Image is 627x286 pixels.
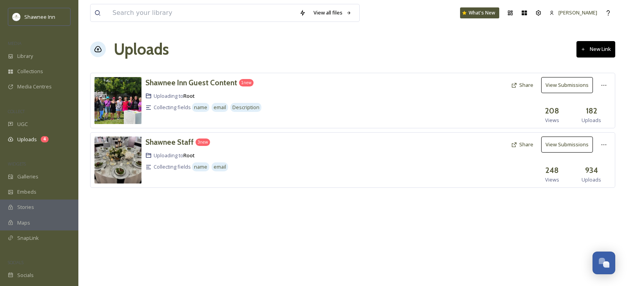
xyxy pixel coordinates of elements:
span: Library [17,52,33,60]
span: Socials [17,272,34,279]
div: 3 new [196,139,210,146]
span: MEDIA [8,40,22,46]
img: shawnee-300x300.jpg [13,13,20,21]
button: Open Chat [593,252,615,274]
img: 32025b5c-b860-4e8c-aba4-dc9fc5f82387.jpg [94,77,141,124]
a: View Submissions [541,137,597,153]
span: name [194,104,207,111]
span: Uploading to [154,152,195,159]
span: WIDGETS [8,161,26,167]
div: 1 new [239,79,254,86]
a: Shawnee Staff [145,137,194,148]
button: View Submissions [541,77,593,93]
span: Shawnee Inn [24,13,55,20]
a: Root [183,152,195,159]
a: [PERSON_NAME] [545,5,601,20]
div: 4 [41,136,49,142]
span: Views [545,176,559,183]
a: Root [183,92,195,99]
span: name [194,163,207,171]
span: Views [545,117,559,124]
span: Media Centres [17,83,52,90]
a: What's New [460,7,499,18]
span: SOCIALS [8,259,24,265]
span: Maps [17,219,30,227]
h3: 248 [545,165,559,176]
span: Galleries [17,173,38,180]
button: Share [507,137,537,152]
span: SnapLink [17,234,39,242]
span: Uploads [17,136,37,143]
img: c956d05a-0702-431a-b535-6cd2c8944962.jpg [94,137,141,183]
span: email [214,104,226,111]
span: Uploads [582,117,601,124]
span: Uploading to [154,92,195,100]
h3: Shawnee Inn Guest Content [145,78,237,87]
span: email [214,163,226,171]
a: View all files [310,5,355,20]
span: UGC [17,121,28,128]
span: Description [232,104,259,111]
span: Collecting fields [154,163,191,171]
button: Share [507,77,537,93]
span: Collecting fields [154,104,191,111]
h3: 934 [585,165,598,176]
a: View Submissions [541,77,597,93]
span: Embeds [17,188,36,196]
a: Shawnee Inn Guest Content [145,77,237,88]
span: Collections [17,68,43,75]
button: View Submissions [541,137,593,153]
span: COLLECT [8,108,25,114]
span: Uploads [582,176,601,183]
h3: Shawnee Staff [145,137,194,147]
span: Stories [17,203,34,211]
button: New Link [576,41,615,57]
h3: 182 [586,105,597,117]
span: [PERSON_NAME] [558,9,597,16]
a: Uploads [114,38,169,61]
h3: 208 [545,105,559,117]
input: Search your library [109,4,295,22]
